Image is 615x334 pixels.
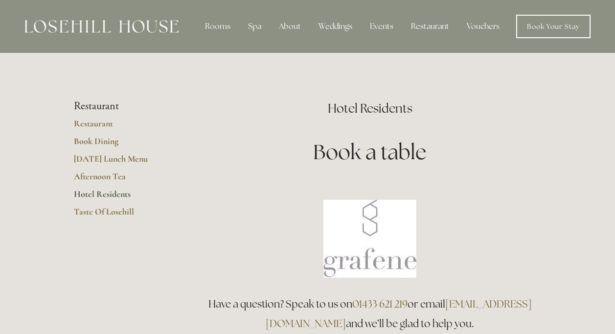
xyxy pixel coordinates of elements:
li: Restaurant [74,100,167,113]
a: Hotel Residents [74,189,167,206]
div: Spa [240,17,269,36]
a: Taste Of Losehill [74,206,167,224]
img: Losehill House [24,20,179,33]
div: Weddings [311,17,360,36]
a: 01433 621 219 [352,297,408,310]
h3: Have a question? Speak to us on or email and we’ll be glad to help you. [199,294,542,334]
div: Rooms [197,17,238,36]
img: Book a table at Grafene Restaurant @ Losehill [323,200,416,278]
h2: Hotel Residents [199,100,542,117]
a: Afternoon Tea [74,171,167,189]
a: Book Dining [74,136,167,153]
div: Events [362,17,401,36]
h1: Book a table [199,138,542,167]
a: Vouchers [459,17,507,36]
a: Restaurant [74,118,167,136]
a: [DATE] Lunch Menu [74,153,167,171]
div: About [271,17,309,36]
a: [EMAIL_ADDRESS][DOMAIN_NAME] [266,297,532,330]
a: Book Your Stay [516,15,591,38]
div: Restaurant [403,17,457,36]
